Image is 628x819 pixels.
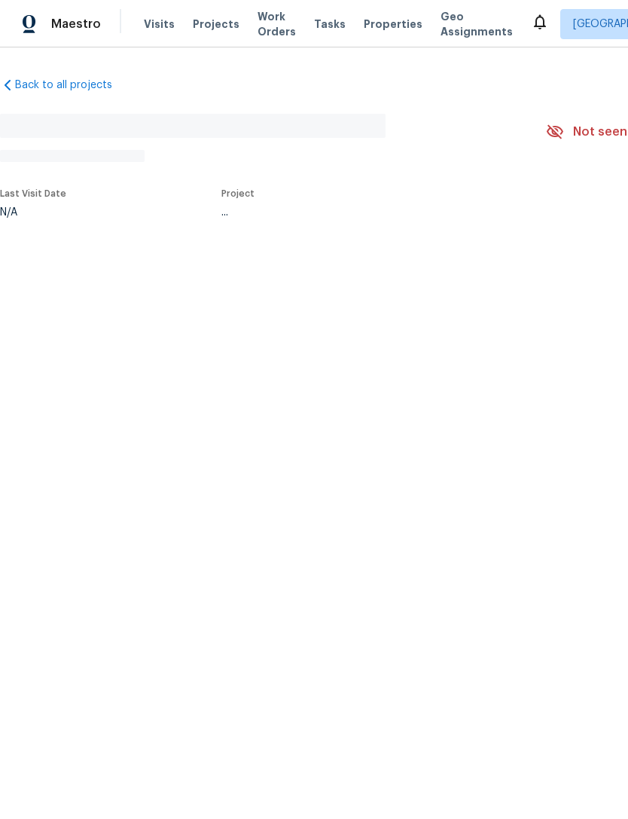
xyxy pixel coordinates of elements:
[144,17,175,32] span: Visits
[51,17,101,32] span: Maestro
[314,19,346,29] span: Tasks
[221,189,255,198] span: Project
[441,9,513,39] span: Geo Assignments
[364,17,422,32] span: Properties
[221,207,511,218] div: ...
[193,17,239,32] span: Projects
[258,9,296,39] span: Work Orders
